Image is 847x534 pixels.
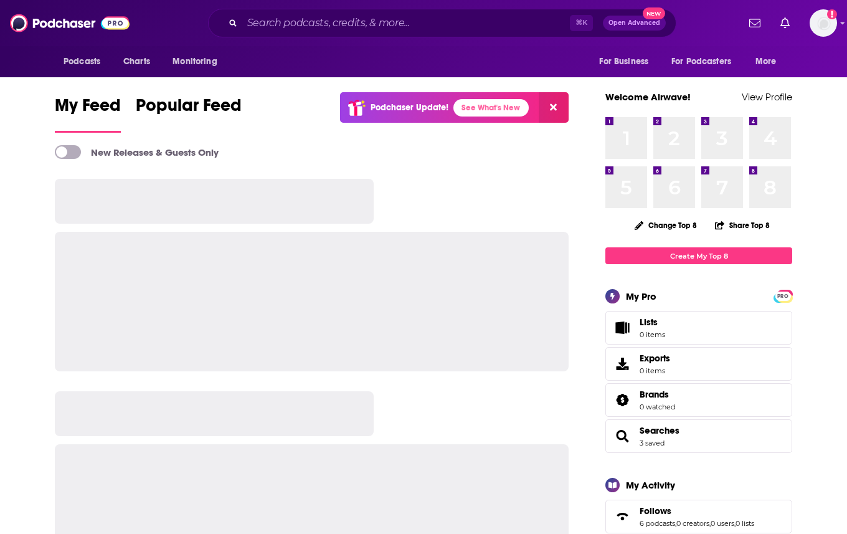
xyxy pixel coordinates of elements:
[709,519,711,528] span: ,
[605,311,792,345] a: Lists
[605,91,691,103] a: Welcome Airwave!
[827,9,837,19] svg: Add a profile image
[64,53,100,70] span: Podcasts
[55,95,121,123] span: My Feed
[810,9,837,37] span: Logged in as AirwaveMedia
[605,347,792,381] a: Exports
[810,9,837,37] button: Show profile menu
[371,102,448,113] p: Podchaser Update!
[640,330,665,339] span: 0 items
[610,391,635,409] a: Brands
[744,12,765,34] a: Show notifications dropdown
[640,389,675,400] a: Brands
[590,50,664,74] button: open menu
[570,15,593,31] span: ⌘ K
[671,53,731,70] span: For Podcasters
[453,99,529,117] a: See What's New
[608,20,660,26] span: Open Advanced
[742,91,792,103] a: View Profile
[640,425,679,436] a: Searches
[599,53,648,70] span: For Business
[115,50,158,74] a: Charts
[640,389,669,400] span: Brands
[610,355,635,373] span: Exports
[10,11,130,35] img: Podchaser - Follow, Share and Rate Podcasts
[610,319,635,336] span: Lists
[676,519,709,528] a: 0 creators
[711,519,734,528] a: 0 users
[626,479,675,491] div: My Activity
[640,439,665,447] a: 3 saved
[640,366,670,375] span: 0 items
[640,317,665,328] span: Lists
[755,53,777,70] span: More
[603,16,666,31] button: Open AdvancedNew
[242,13,570,33] input: Search podcasts, credits, & more...
[640,519,675,528] a: 6 podcasts
[164,50,233,74] button: open menu
[775,292,790,301] span: PRO
[605,383,792,417] span: Brands
[640,403,675,411] a: 0 watched
[640,353,670,364] span: Exports
[605,500,792,533] span: Follows
[734,519,736,528] span: ,
[136,95,242,123] span: Popular Feed
[605,247,792,264] a: Create My Top 8
[736,519,754,528] a: 0 lists
[55,145,219,159] a: New Releases & Guests Only
[610,508,635,525] a: Follows
[173,53,217,70] span: Monitoring
[643,7,665,19] span: New
[208,9,676,37] div: Search podcasts, credits, & more...
[640,505,754,517] a: Follows
[640,505,671,517] span: Follows
[775,291,790,300] a: PRO
[714,213,770,237] button: Share Top 8
[55,50,116,74] button: open menu
[55,95,121,133] a: My Feed
[640,317,658,328] span: Lists
[627,217,704,233] button: Change Top 8
[136,95,242,133] a: Popular Feed
[626,290,656,302] div: My Pro
[747,50,792,74] button: open menu
[663,50,749,74] button: open menu
[675,519,676,528] span: ,
[810,9,837,37] img: User Profile
[605,419,792,453] span: Searches
[123,53,150,70] span: Charts
[610,427,635,445] a: Searches
[775,12,795,34] a: Show notifications dropdown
